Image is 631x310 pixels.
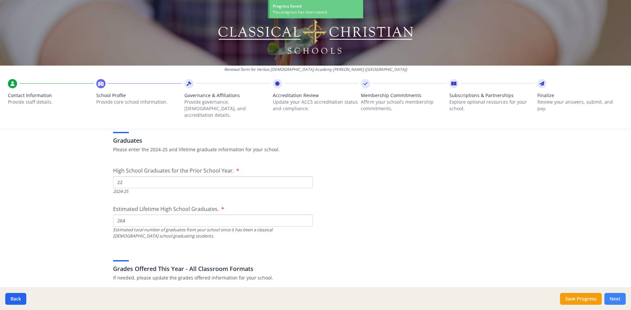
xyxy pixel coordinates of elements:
h3: Graduates [113,136,518,145]
div: Estimated total number of graduates from your school since it has been a classical [DEMOGRAPHIC_D... [113,227,313,239]
p: Review your answers, submit, and pay. [537,99,623,112]
span: Accreditation Review [273,92,359,99]
h3: Grades Offered This Year - All Classroom Formats [113,264,518,273]
p: Provide governance, [DEMOGRAPHIC_DATA], and accreditation details. [184,99,270,118]
span: Contact Information [8,92,94,99]
span: Membership Commitments [361,92,447,99]
span: Subscriptions & Partnerships [449,92,535,99]
div: 2024-25 [113,188,313,195]
span: Finalize [537,92,623,99]
div: You progress has been saved. [273,9,360,15]
button: Save Progress [560,293,602,305]
p: Affirm your school’s membership commitments. [361,99,447,112]
p: Explore optional resources for your school. [449,99,535,112]
p: Provide core school information. [96,99,182,105]
span: Governance & Affiliations [184,92,270,99]
span: School Profile [96,92,182,99]
div: Progress Saved [273,3,360,9]
span: High School Graduates for the Prior School Year. [113,167,234,174]
span: Estimated Lifetime High School Graduates. [113,205,219,213]
button: Next [604,293,626,305]
p: Provide staff details. [8,99,94,105]
p: If needed, please update the grades offered information for your school. [113,275,518,281]
p: Please enter the 2024-25 and lifetime graduate information for your school. [113,146,518,153]
button: Back [5,293,26,305]
img: Logo [217,10,414,56]
p: Update your ACCS accreditation status and compliance. [273,99,359,112]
